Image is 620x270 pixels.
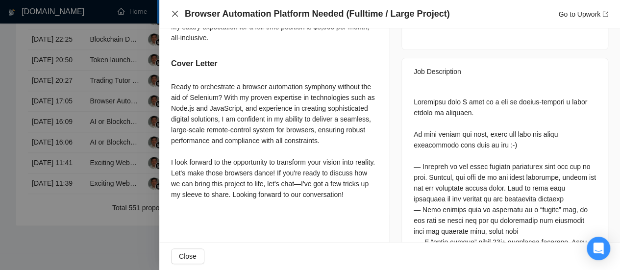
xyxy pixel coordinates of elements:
[171,22,377,43] div: My salary expectation for a full-time position is $8,000 per month, all-inclusive.
[171,248,204,264] button: Close
[171,10,179,18] button: Close
[171,81,377,200] div: Ready to orchestrate a browser automation symphony without the aid of Selenium? With my proven ex...
[414,58,596,85] div: Job Description
[587,237,610,260] div: Open Intercom Messenger
[602,11,608,17] span: export
[171,10,179,18] span: close
[179,251,197,262] span: Close
[171,58,217,70] h5: Cover Letter
[558,10,608,18] a: Go to Upworkexport
[185,8,449,20] h4: Browser Automation Platform Needed (Fulltime / Large Project)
